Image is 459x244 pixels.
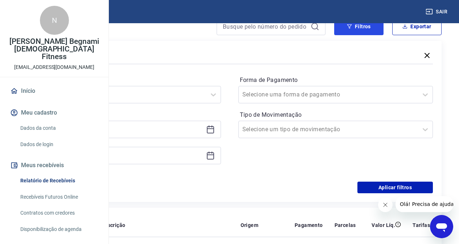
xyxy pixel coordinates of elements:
[430,215,453,238] iframe: Botão para abrir a janela de mensagens
[357,182,433,193] button: Aplicar filtros
[17,173,100,188] a: Relatório de Recebíveis
[424,5,450,18] button: Sair
[101,222,126,229] p: Descrição
[14,63,94,71] p: [EMAIL_ADDRESS][DOMAIN_NAME]
[295,222,323,229] p: Pagamento
[4,5,61,11] span: Olá! Precisa de ajuda?
[335,222,356,229] p: Parcelas
[28,76,220,84] label: Período
[40,6,69,35] div: N
[17,137,100,152] a: Dados de login
[32,124,203,135] input: Data inicial
[9,157,100,173] button: Meus recebíveis
[9,83,100,99] a: Início
[372,222,395,229] p: Valor Líq.
[17,190,100,204] a: Recebíveis Futuros Online
[378,198,393,212] iframe: Fechar mensagem
[26,109,221,118] p: Período personalizado
[17,222,100,237] a: Disponibilização de agenda
[223,21,308,32] input: Busque pelo número do pedido
[240,111,432,119] label: Tipo de Movimentação
[392,18,442,35] button: Exportar
[32,150,203,161] input: Data final
[9,105,100,121] button: Meu cadastro
[396,196,453,212] iframe: Mensagem da empresa
[240,76,432,84] label: Forma de Pagamento
[17,121,100,136] a: Dados da conta
[334,18,384,35] button: Filtros
[6,38,103,61] p: [PERSON_NAME] Begnami [DEMOGRAPHIC_DATA] Fitness
[413,222,430,229] p: Tarifas
[17,206,100,220] a: Contratos com credores
[241,222,258,229] p: Origem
